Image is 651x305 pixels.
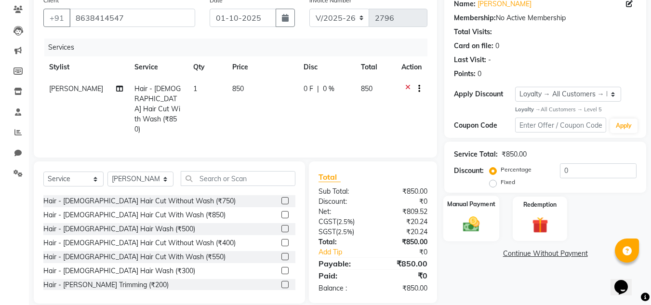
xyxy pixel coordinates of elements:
label: Fixed [501,178,515,186]
div: Balance : [311,283,373,293]
div: ₹20.24 [373,227,435,237]
div: Hair - [DEMOGRAPHIC_DATA] Hair Cut Without Wash (₹750) [43,196,236,206]
div: 0 [478,69,481,79]
div: No Active Membership [454,13,637,23]
div: Hair - [DEMOGRAPHIC_DATA] Hair Wash (₹300) [43,266,195,276]
div: ₹850.00 [373,186,435,197]
div: Last Visit: [454,55,486,65]
th: Action [396,56,427,78]
div: Hair - [DEMOGRAPHIC_DATA] Hair Wash (₹500) [43,224,195,234]
input: Search or Scan [181,171,295,186]
th: Price [226,56,298,78]
div: All Customers → Level 5 [515,106,637,114]
div: ₹850.00 [373,258,435,269]
button: Apply [610,119,638,133]
img: _gift.svg [527,215,553,235]
span: Total [319,172,341,182]
div: Discount: [454,166,484,176]
div: Hair - [DEMOGRAPHIC_DATA] Hair Cut With Wash (₹850) [43,210,226,220]
span: [PERSON_NAME] [49,84,103,93]
div: Service Total: [454,149,498,159]
div: Points: [454,69,476,79]
span: CGST [319,217,336,226]
span: 850 [361,84,372,93]
div: ₹850.00 [373,237,435,247]
button: +91 [43,9,70,27]
img: _cash.svg [458,215,485,234]
div: Total Visits: [454,27,492,37]
span: Hair - [DEMOGRAPHIC_DATA] Hair Cut With Wash (₹850) [134,84,181,133]
label: Percentage [501,165,531,174]
div: ₹0 [384,247,435,257]
div: Discount: [311,197,373,207]
div: Payable: [311,258,373,269]
input: Enter Offer / Coupon Code [515,118,606,133]
span: SGST [319,227,336,236]
span: 2.5% [338,228,352,236]
span: 0 % [323,84,334,94]
div: Paid: [311,270,373,281]
div: Hair - [PERSON_NAME] Trimming (₹200) [43,280,169,290]
span: 2.5% [338,218,353,225]
div: Sub Total: [311,186,373,197]
th: Total [355,56,396,78]
div: ( ) [311,217,373,227]
span: 1 [193,84,197,93]
a: Add Tip [311,247,383,257]
div: Membership: [454,13,496,23]
div: Hair - [DEMOGRAPHIC_DATA] Hair Cut With Wash (₹550) [43,252,226,262]
iframe: chat widget [611,266,641,295]
div: Services [44,39,435,56]
span: 0 F [304,84,313,94]
input: Search by Name/Mobile/Email/Code [69,9,195,27]
div: - [488,55,491,65]
div: ₹20.24 [373,217,435,227]
th: Qty [187,56,226,78]
strong: Loyalty → [515,106,541,113]
label: Redemption [523,200,557,209]
div: Total: [311,237,373,247]
div: ₹850.00 [373,283,435,293]
div: ₹850.00 [502,149,527,159]
div: Card on file: [454,41,493,51]
th: Stylist [43,56,129,78]
span: | [317,84,319,94]
div: ₹809.52 [373,207,435,217]
div: ₹0 [373,270,435,281]
div: Apply Discount [454,89,515,99]
span: 850 [232,84,244,93]
label: Manual Payment [447,200,495,209]
div: 0 [495,41,499,51]
div: ( ) [311,227,373,237]
div: ₹0 [373,197,435,207]
div: Coupon Code [454,120,515,131]
th: Disc [298,56,355,78]
th: Service [129,56,187,78]
a: Continue Without Payment [446,249,644,259]
div: Net: [311,207,373,217]
div: Hair - [DEMOGRAPHIC_DATA] Hair Cut Without Wash (₹400) [43,238,236,248]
